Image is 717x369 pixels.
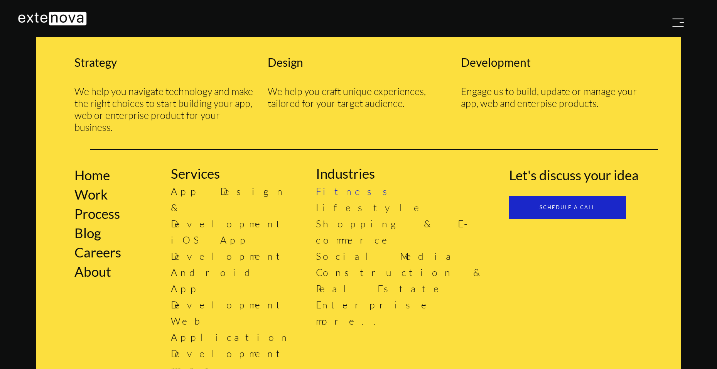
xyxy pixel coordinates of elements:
div: Let's discuss your idea [509,165,643,184]
div: We help you navigate technology and make the right choices to start building your app, web or ent... [74,85,256,134]
a: Blog [74,225,101,241]
a: Android App Development [171,266,288,311]
a: Services [171,165,220,181]
a: Process [74,205,120,222]
a: Careers [74,244,121,260]
a: Enterprise [316,299,434,311]
a: Shopping & E-commerce [316,218,474,246]
a: Construction & Real Estate [316,266,488,295]
img: Extenova [18,12,87,25]
a: About [74,263,111,279]
a: more.. [316,315,385,327]
a: Fitness [316,185,398,197]
a: Social Media [316,250,457,262]
a: Work [74,186,108,202]
div: Development [461,54,643,71]
div: Design [268,54,449,71]
div: We help you craft unique experiences, tailored for your target audience. [268,85,449,122]
div: Strategy [74,54,256,71]
div: Engage us to build, update or manage your app, web and enterpise products. [461,85,643,109]
a: Schedule a call [509,196,626,219]
a: Home [74,167,110,183]
a: Industries [316,165,375,181]
a: iOS App Development [171,234,288,262]
a: App Design & Development [171,185,288,230]
a: Web Application Development [171,315,290,359]
img: Menu [672,19,684,27]
a: Lifestyle [316,201,426,213]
